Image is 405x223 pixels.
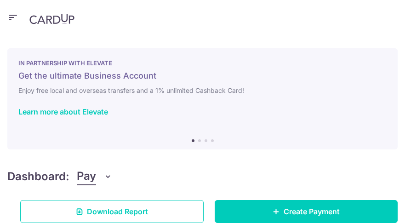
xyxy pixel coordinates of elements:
h6: Enjoy free local and overseas transfers and a 1% unlimited Cashback Card! [18,85,387,96]
a: Learn more about Elevate [18,107,108,116]
h4: Dashboard: [7,168,69,185]
img: CardUp [29,13,74,24]
span: Create Payment [284,206,340,217]
a: Download Report [20,200,204,223]
a: Create Payment [215,200,398,223]
span: Pay [77,168,96,185]
h5: Get the ultimate Business Account [18,70,387,81]
p: IN PARTNERSHIP WITH ELEVATE [18,59,387,67]
span: Download Report [87,206,148,217]
button: Pay [77,168,112,185]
